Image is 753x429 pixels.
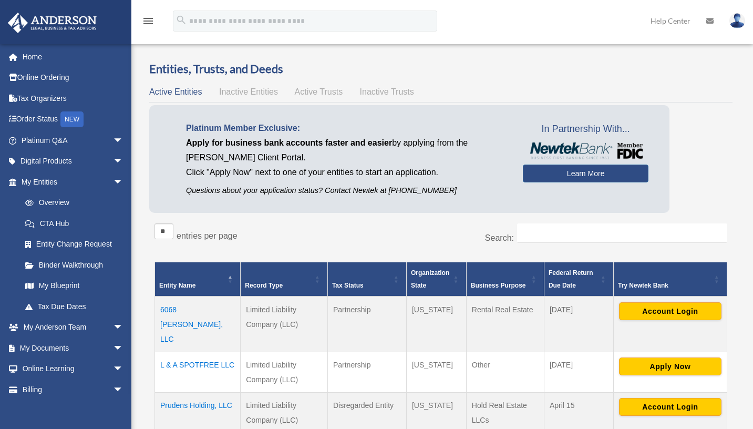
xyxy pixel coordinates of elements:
td: [DATE] [544,297,613,352]
span: Inactive Entities [219,87,278,96]
span: arrow_drop_down [113,317,134,339]
a: Binder Walkthrough [15,254,134,275]
a: Online Ordering [7,67,139,88]
a: Overview [15,192,129,213]
th: Business Purpose: Activate to sort [466,262,544,297]
a: Account Login [619,402,721,411]
p: Questions about your application status? Contact Newtek at [PHONE_NUMBER] [186,184,507,197]
button: Account Login [619,302,721,320]
td: Other [466,352,544,393]
p: Platinum Member Exclusive: [186,121,507,136]
a: My Blueprint [15,275,134,297]
a: My Documentsarrow_drop_down [7,338,139,359]
i: menu [142,15,154,27]
a: Billingarrow_drop_down [7,379,139,400]
a: Account Login [619,307,721,315]
span: Apply for business bank accounts faster and easier [186,138,392,147]
button: Apply Now [619,357,721,375]
img: NewtekBankLogoSM.png [528,142,643,159]
td: [DATE] [544,352,613,393]
th: Record Type: Activate to sort [241,262,328,297]
th: Entity Name: Activate to invert sorting [155,262,241,297]
td: Limited Liability Company (LLC) [241,352,328,393]
a: My Entitiesarrow_drop_down [7,171,134,192]
span: Organization State [411,269,449,289]
td: L & A SPOTFREE LLC [155,352,241,393]
a: Home [7,46,139,67]
a: CTA Hub [15,213,134,234]
label: entries per page [177,231,238,240]
a: My Anderson Teamarrow_drop_down [7,317,139,338]
td: [US_STATE] [406,297,466,352]
a: Entity Change Request [15,234,134,255]
td: [US_STATE] [406,352,466,393]
img: User Pic [729,13,745,28]
span: arrow_drop_down [113,338,134,359]
span: Tax Status [332,282,364,289]
td: 6068 [PERSON_NAME], LLC [155,297,241,352]
span: arrow_drop_down [113,359,134,380]
a: Order StatusNEW [7,109,139,130]
a: Platinum Q&Aarrow_drop_down [7,130,139,151]
span: arrow_drop_down [113,379,134,401]
span: Inactive Trusts [360,87,414,96]
a: Learn More [523,165,648,182]
td: Partnership [327,352,406,393]
span: Record Type [245,282,283,289]
div: NEW [60,111,84,127]
p: by applying from the [PERSON_NAME] Client Portal. [186,136,507,165]
span: Entity Name [159,282,195,289]
th: Try Newtek Bank : Activate to sort [613,262,727,297]
td: Partnership [327,297,406,352]
i: search [176,14,187,26]
th: Tax Status: Activate to sort [327,262,406,297]
label: Search: [485,233,514,242]
span: Active Entities [149,87,202,96]
span: arrow_drop_down [113,171,134,193]
span: In Partnership With... [523,121,648,138]
a: Online Learningarrow_drop_down [7,359,139,380]
span: arrow_drop_down [113,130,134,151]
span: Active Trusts [295,87,343,96]
h3: Entities, Trusts, and Deeds [149,61,733,77]
button: Account Login [619,398,721,416]
a: Digital Productsarrow_drop_down [7,151,139,172]
a: menu [142,18,154,27]
th: Federal Return Due Date: Activate to sort [544,262,613,297]
span: Business Purpose [471,282,526,289]
span: Federal Return Due Date [549,269,593,289]
div: Try Newtek Bank [618,279,711,292]
td: Rental Real Estate [466,297,544,352]
td: Limited Liability Company (LLC) [241,297,328,352]
p: Click "Apply Now" next to one of your entities to start an application. [186,165,507,180]
img: Anderson Advisors Platinum Portal [5,13,100,33]
a: Tax Organizers [7,88,139,109]
th: Organization State: Activate to sort [406,262,466,297]
span: arrow_drop_down [113,151,134,172]
a: Tax Due Dates [15,296,134,317]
